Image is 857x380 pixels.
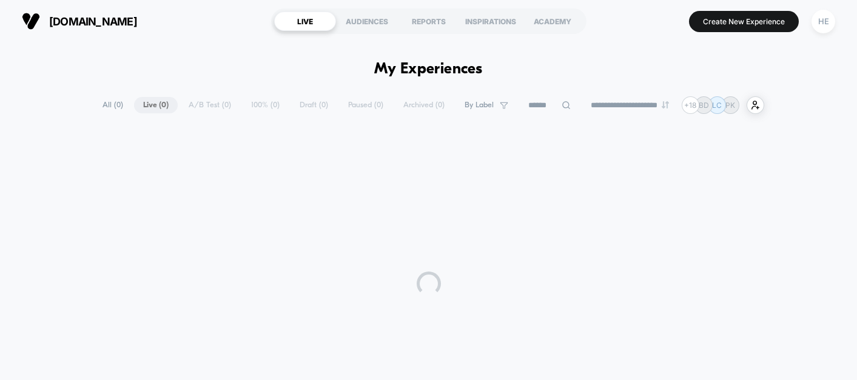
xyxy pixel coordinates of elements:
div: + 18 [682,96,699,114]
button: Create New Experience [689,11,799,32]
div: ACADEMY [522,12,583,31]
div: REPORTS [398,12,460,31]
div: AUDIENCES [336,12,398,31]
button: [DOMAIN_NAME] [18,12,141,31]
p: PK [725,101,735,110]
p: BD [699,101,709,110]
h1: My Experiences [374,61,483,78]
span: By Label [465,101,494,110]
p: LC [712,101,722,110]
span: [DOMAIN_NAME] [49,15,137,28]
span: All ( 0 ) [93,97,132,113]
div: LIVE [274,12,336,31]
div: HE [812,10,835,33]
img: end [662,101,669,108]
div: INSPIRATIONS [460,12,522,31]
button: HE [808,9,839,34]
img: Visually logo [22,12,40,30]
